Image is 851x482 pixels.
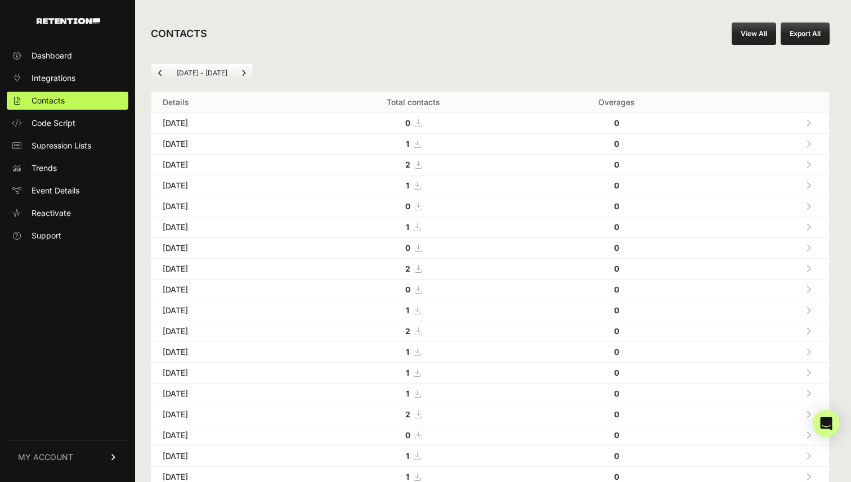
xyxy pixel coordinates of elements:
[406,472,409,481] strong: 1
[151,155,299,175] td: [DATE]
[406,181,409,190] strong: 1
[614,118,619,128] strong: 0
[235,64,253,82] a: Next
[32,163,57,174] span: Trends
[7,159,128,177] a: Trends
[151,196,299,217] td: [DATE]
[406,222,420,232] a: 1
[405,326,422,336] a: 2
[781,22,830,45] button: Export All
[151,280,299,300] td: [DATE]
[406,389,420,398] a: 1
[614,160,619,169] strong: 0
[7,182,128,200] a: Event Details
[614,139,619,148] strong: 0
[32,208,71,219] span: Reactivate
[32,95,65,106] span: Contacts
[151,175,299,196] td: [DATE]
[151,134,299,155] td: [DATE]
[614,389,619,398] strong: 0
[37,18,100,24] img: Retention.com
[614,264,619,273] strong: 0
[406,139,409,148] strong: 1
[614,222,619,232] strong: 0
[7,92,128,110] a: Contacts
[32,230,61,241] span: Support
[405,285,410,294] strong: 0
[406,181,420,190] a: 1
[614,181,619,190] strong: 0
[732,22,776,45] a: View All
[7,440,128,474] a: MY ACCOUNT
[32,73,75,84] span: Integrations
[151,300,299,321] td: [DATE]
[18,452,73,463] span: MY ACCOUNT
[151,217,299,238] td: [DATE]
[7,137,128,155] a: Supression Lists
[527,92,705,113] th: Overages
[32,50,72,61] span: Dashboard
[151,113,299,134] td: [DATE]
[405,409,422,419] a: 2
[406,139,420,148] a: 1
[614,305,619,315] strong: 0
[151,342,299,363] td: [DATE]
[406,347,409,357] strong: 1
[614,409,619,419] strong: 0
[151,384,299,404] td: [DATE]
[614,368,619,377] strong: 0
[406,451,409,461] strong: 1
[405,160,422,169] a: 2
[406,451,420,461] a: 1
[406,389,409,398] strong: 1
[405,201,410,211] strong: 0
[151,26,207,42] h2: CONTACTS
[7,69,128,87] a: Integrations
[405,264,422,273] a: 2
[813,410,840,437] div: Open Intercom Messenger
[614,472,619,481] strong: 0
[405,118,410,128] strong: 0
[151,92,299,113] th: Details
[406,222,409,232] strong: 1
[614,347,619,357] strong: 0
[614,243,619,253] strong: 0
[405,326,410,336] strong: 2
[151,446,299,467] td: [DATE]
[7,47,128,65] a: Dashboard
[614,430,619,440] strong: 0
[406,347,420,357] a: 1
[614,451,619,461] strong: 0
[614,285,619,294] strong: 0
[32,185,79,196] span: Event Details
[299,92,527,113] th: Total contacts
[406,305,409,315] strong: 1
[7,114,128,132] a: Code Script
[614,201,619,211] strong: 0
[7,227,128,245] a: Support
[405,160,410,169] strong: 2
[151,321,299,342] td: [DATE]
[406,472,420,481] a: 1
[405,243,410,253] strong: 0
[151,425,299,446] td: [DATE]
[405,430,410,440] strong: 0
[406,368,420,377] a: 1
[406,305,420,315] a: 1
[32,118,75,129] span: Code Script
[7,204,128,222] a: Reactivate
[169,69,234,78] li: [DATE] - [DATE]
[614,326,619,336] strong: 0
[151,238,299,259] td: [DATE]
[406,368,409,377] strong: 1
[151,404,299,425] td: [DATE]
[151,363,299,384] td: [DATE]
[32,140,91,151] span: Supression Lists
[405,264,410,273] strong: 2
[151,259,299,280] td: [DATE]
[151,64,169,82] a: Previous
[405,409,410,419] strong: 2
